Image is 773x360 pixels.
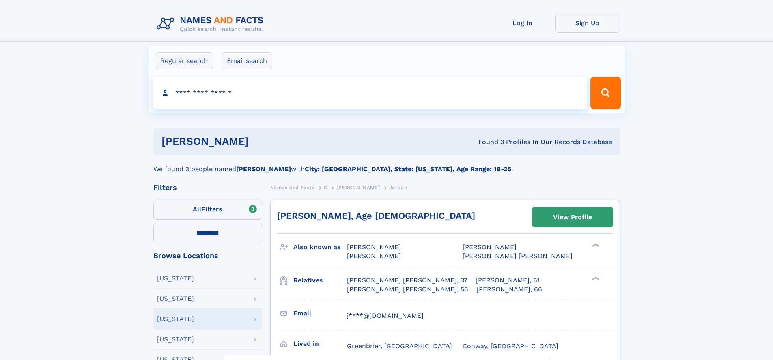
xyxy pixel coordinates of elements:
span: [PERSON_NAME] [PERSON_NAME] [463,252,573,260]
b: City: [GEOGRAPHIC_DATA], State: [US_STATE], Age Range: 18-25 [305,165,511,173]
div: [US_STATE] [157,295,194,302]
span: [PERSON_NAME] [463,243,517,251]
a: [PERSON_NAME], 61 [476,276,540,285]
span: S [324,185,327,190]
div: [US_STATE] [157,275,194,282]
h1: [PERSON_NAME] [161,136,364,147]
span: Conway, [GEOGRAPHIC_DATA] [463,342,558,350]
a: [PERSON_NAME], Age [DEMOGRAPHIC_DATA] [277,211,475,221]
a: Sign Up [555,13,620,33]
a: S [324,182,327,192]
span: [PERSON_NAME] [347,252,401,260]
label: Regular search [155,52,213,69]
div: ❯ [590,276,600,281]
div: [US_STATE] [157,316,194,322]
a: Log In [490,13,555,33]
span: Jordan [389,185,407,190]
h3: Relatives [293,274,347,287]
button: Search Button [590,77,620,109]
b: [PERSON_NAME] [236,165,291,173]
div: Filters [153,184,262,191]
input: search input [153,77,587,109]
a: Names and Facts [270,182,315,192]
h3: Also known as [293,240,347,254]
span: [PERSON_NAME] [336,185,380,190]
div: ❯ [590,243,600,248]
img: Logo Names and Facts [153,13,270,35]
a: [PERSON_NAME] [PERSON_NAME], 37 [347,276,467,285]
span: Greenbrier, [GEOGRAPHIC_DATA] [347,342,452,350]
div: Browse Locations [153,252,262,259]
a: [PERSON_NAME], 66 [476,285,542,294]
span: [PERSON_NAME] [347,243,401,251]
label: Filters [153,200,262,220]
h3: Lived in [293,337,347,351]
div: [US_STATE] [157,336,194,343]
h3: Email [293,306,347,320]
div: View Profile [553,208,592,226]
span: All [193,205,201,213]
div: We found 3 people named with . [153,155,620,174]
a: View Profile [532,207,613,227]
a: [PERSON_NAME] [336,182,380,192]
a: [PERSON_NAME] [PERSON_NAME], 56 [347,285,468,294]
div: Found 3 Profiles In Our Records Database [364,138,612,147]
label: Email search [222,52,272,69]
